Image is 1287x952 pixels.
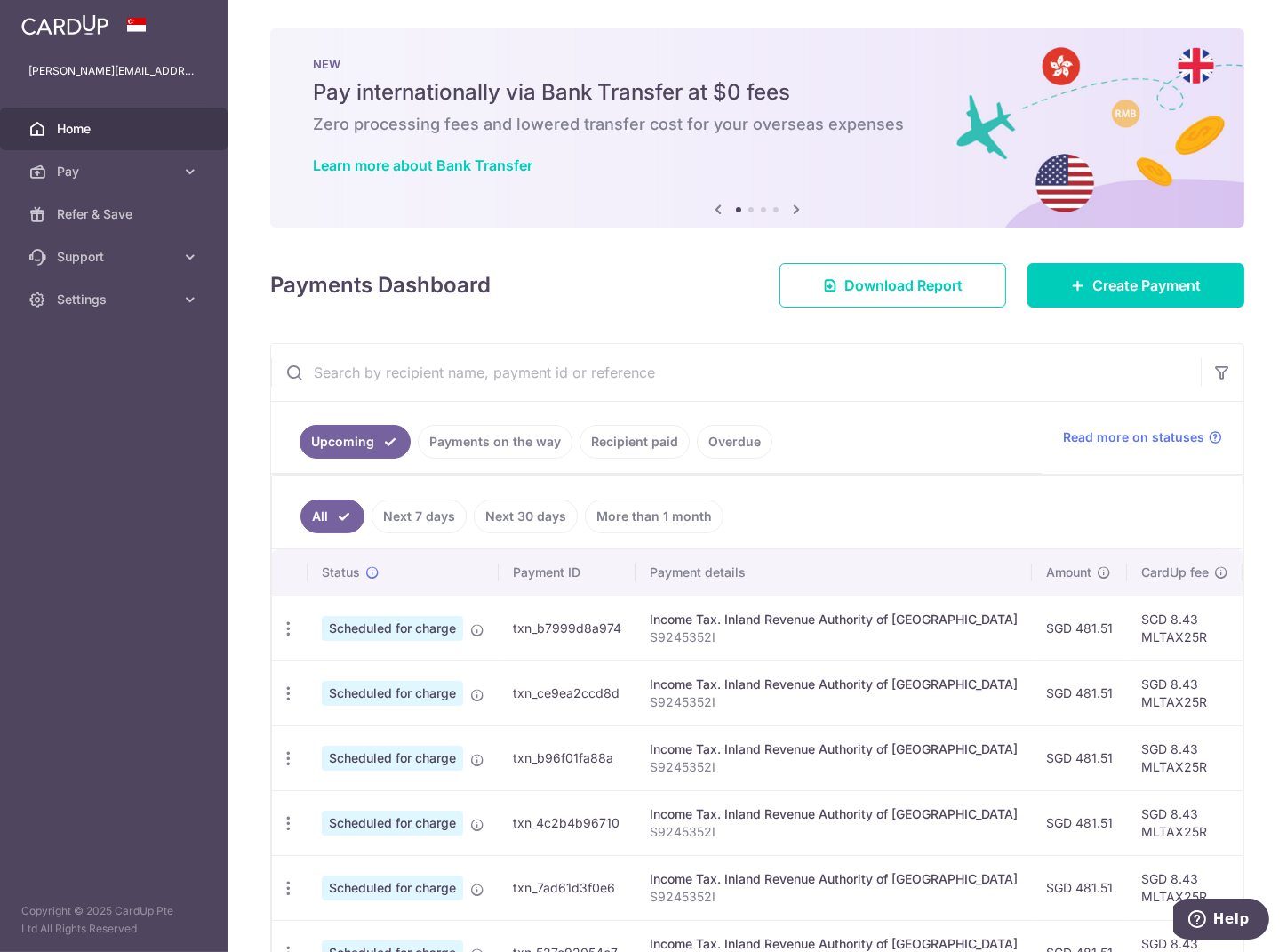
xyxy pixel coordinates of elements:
[585,500,723,533] a: More than 1 month
[1092,275,1201,296] span: Create Payment
[322,876,463,900] span: Scheduled for charge
[499,549,636,596] th: Payment ID
[313,57,1202,71] p: NEW
[271,344,1201,401] input: Search by recipient name, payment id or reference
[300,425,411,459] a: Upcoming
[1046,564,1091,581] span: Amount
[1127,596,1243,660] td: SGD 8.43 MLTAX25R
[499,855,636,920] td: txn_7ad61d3f0e6
[28,62,199,80] p: [PERSON_NAME][EMAIL_ADDRESS][PERSON_NAME][DOMAIN_NAME]
[697,425,772,459] a: Overdue
[650,870,1018,888] div: Income Tax. Inland Revenue Authority of [GEOGRAPHIC_DATA]
[57,205,174,223] span: Refer & Save
[57,248,174,266] span: Support
[322,616,463,641] span: Scheduled for charge
[499,790,636,855] td: txn_4c2b4b96710
[499,660,636,725] td: txn_ce9ea2ccd8d
[322,564,360,581] span: Status
[270,269,491,301] h4: Payments Dashboard
[1032,855,1127,920] td: SGD 481.51
[1127,725,1243,790] td: SGD 8.43 MLTAX25R
[1173,899,1269,943] iframe: Opens a widget where you can find more information
[313,156,532,174] a: Learn more about Bank Transfer
[1127,660,1243,725] td: SGD 8.43 MLTAX25R
[650,676,1018,693] div: Income Tax. Inland Revenue Authority of [GEOGRAPHIC_DATA]
[650,758,1018,776] p: S9245352I
[474,500,578,533] a: Next 30 days
[313,78,1202,107] h5: Pay internationally via Bank Transfer at $0 fees
[270,28,1244,228] img: Bank transfer banner
[1127,790,1243,855] td: SGD 8.43 MLTAX25R
[1141,564,1209,581] span: CardUp fee
[300,500,364,533] a: All
[580,425,690,459] a: Recipient paid
[322,811,463,836] span: Scheduled for charge
[21,14,108,36] img: CardUp
[57,163,174,180] span: Pay
[779,263,1006,308] a: Download Report
[1063,428,1204,446] span: Read more on statuses
[499,596,636,660] td: txn_b7999d8a974
[650,805,1018,823] div: Income Tax. Inland Revenue Authority of [GEOGRAPHIC_DATA]
[650,740,1018,758] div: Income Tax. Inland Revenue Authority of [GEOGRAPHIC_DATA]
[1032,790,1127,855] td: SGD 481.51
[1127,855,1243,920] td: SGD 8.43 MLTAX25R
[313,114,1202,135] h6: Zero processing fees and lowered transfer cost for your overseas expenses
[1063,428,1222,446] a: Read more on statuses
[372,500,467,533] a: Next 7 days
[1027,263,1244,308] a: Create Payment
[418,425,572,459] a: Payments on the way
[636,549,1032,596] th: Payment details
[844,275,963,296] span: Download Report
[650,823,1018,841] p: S9245352I
[499,725,636,790] td: txn_b96f01fa88a
[57,120,174,138] span: Home
[650,611,1018,628] div: Income Tax. Inland Revenue Authority of [GEOGRAPHIC_DATA]
[1032,725,1127,790] td: SGD 481.51
[1032,596,1127,660] td: SGD 481.51
[650,628,1018,646] p: S9245352I
[322,681,463,706] span: Scheduled for charge
[322,746,463,771] span: Scheduled for charge
[57,291,174,308] span: Settings
[650,888,1018,906] p: S9245352I
[650,693,1018,711] p: S9245352I
[1032,660,1127,725] td: SGD 481.51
